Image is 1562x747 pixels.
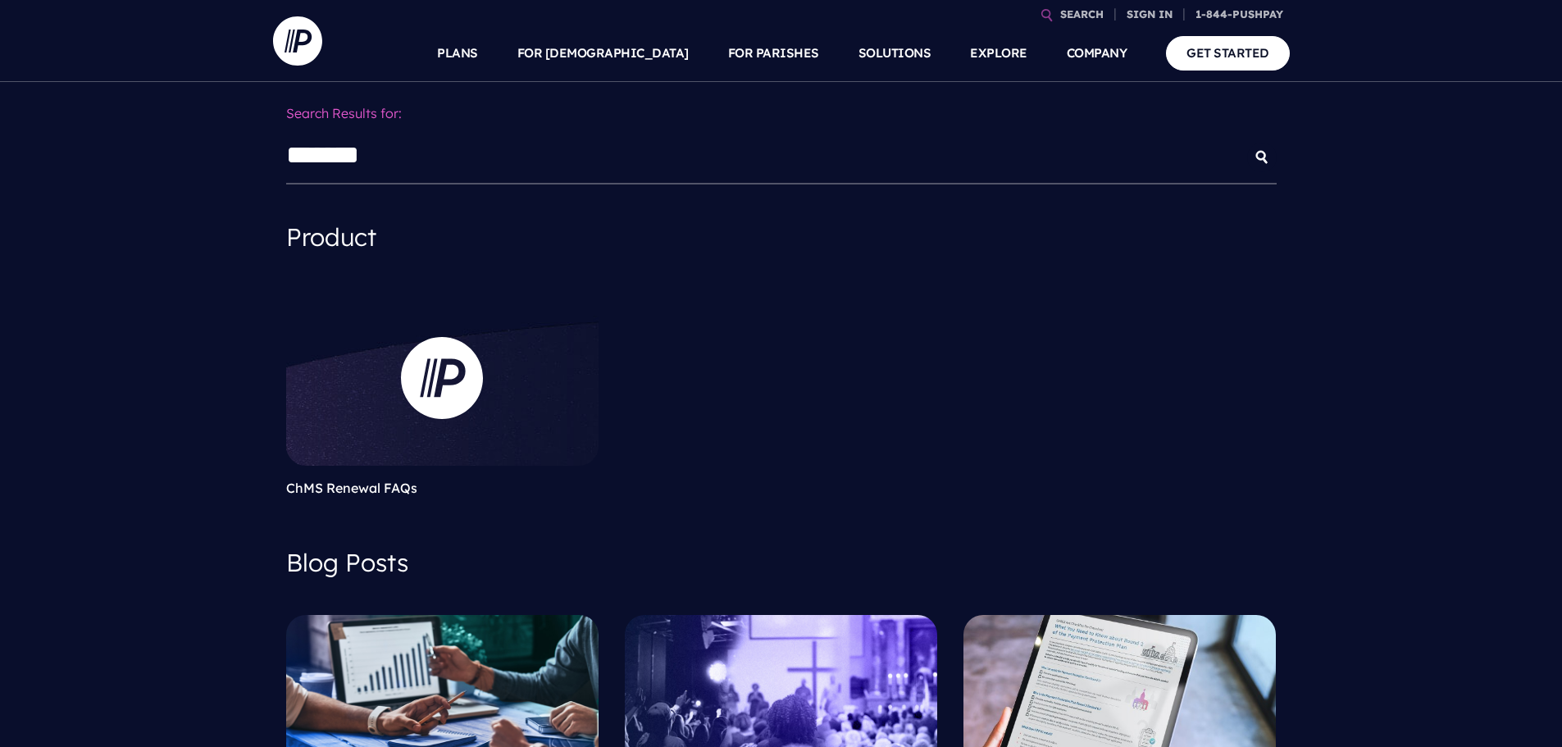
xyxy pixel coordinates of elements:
a: FOR [DEMOGRAPHIC_DATA] [517,25,689,82]
a: PLANS [437,25,478,82]
h4: Product [286,211,1277,263]
a: ChMS Renewal FAQs [286,480,417,496]
a: COMPANY [1067,25,1127,82]
a: SOLUTIONS [858,25,931,82]
h4: Blog Posts [286,536,1277,589]
a: GET STARTED [1166,36,1290,70]
a: EXPLORE [970,25,1027,82]
a: FOR PARISHES [728,25,819,82]
p: Search Results for: [286,95,1277,132]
